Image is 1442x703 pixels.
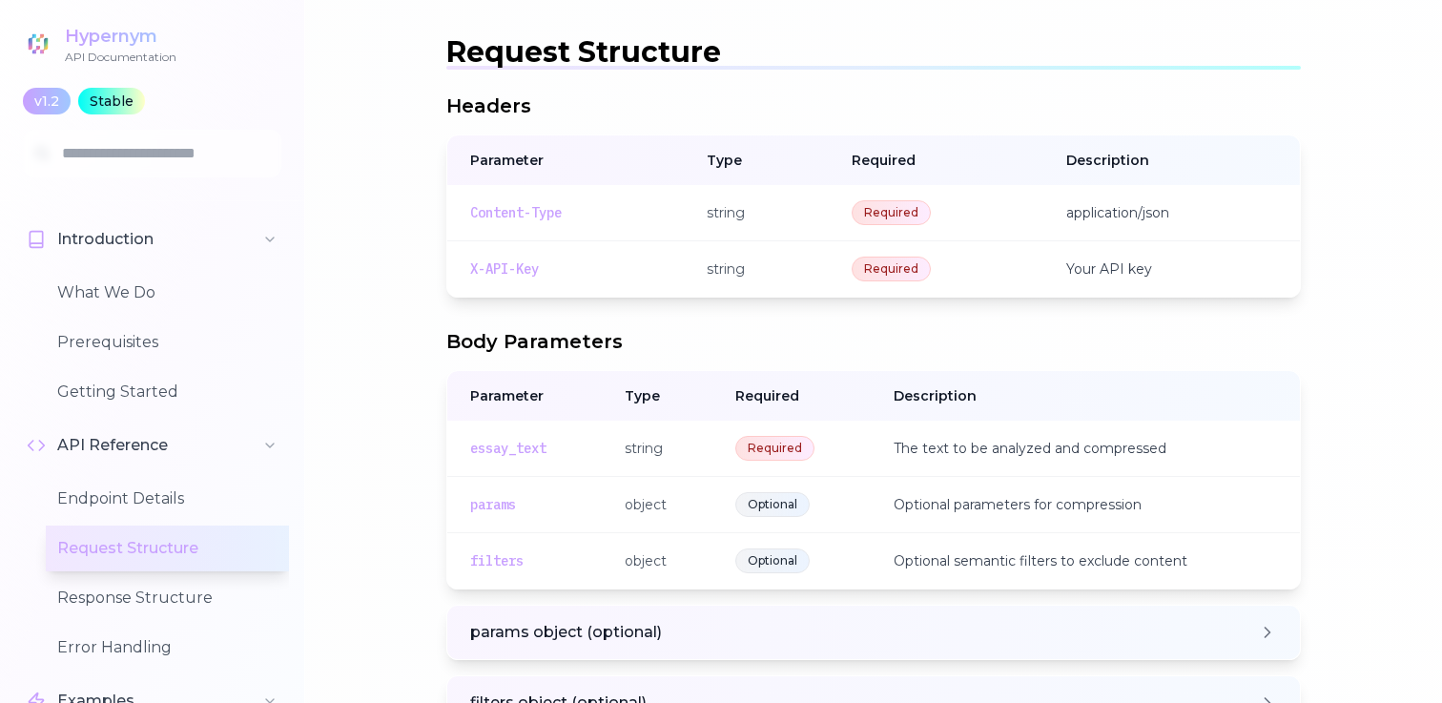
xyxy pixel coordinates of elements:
[447,241,684,298] td: X-API-Key
[684,185,829,241] td: string
[46,369,289,415] button: Getting Started
[446,93,1301,119] h3: Headers
[447,477,602,533] td: params
[712,371,871,421] th: Required
[23,29,53,59] img: Hypernym Logo
[447,533,602,589] td: filters
[447,371,602,421] th: Parameter
[852,257,931,281] span: Required
[65,23,176,50] div: Hypernym
[447,135,684,185] th: Parameter
[1043,185,1300,241] td: application/json
[447,185,684,241] td: Content-Type
[46,476,289,522] button: Endpoint Details
[15,423,289,468] button: API Reference
[57,434,168,457] span: API Reference
[735,548,810,573] span: Optional
[78,88,145,114] div: Stable
[23,23,176,65] a: HypernymAPI Documentation
[871,533,1300,589] td: Optional semantic filters to exclude content
[46,270,289,316] button: What We Do
[57,228,154,251] span: Introduction
[829,135,1044,185] th: Required
[46,320,289,365] button: Prerequisites
[602,533,712,589] td: object
[446,34,721,70] span: Request Structure
[735,492,810,517] span: Optional
[1043,241,1300,298] td: Your API key
[684,241,829,298] td: string
[602,477,712,533] td: object
[871,421,1300,477] td: The text to be analyzed and compressed
[447,421,602,477] td: essay_text
[446,328,1301,355] h3: Body Parameters
[470,621,662,644] span: params object (optional)
[871,371,1300,421] th: Description
[23,88,71,114] div: v1.2
[46,625,289,671] button: Error Handling
[602,371,712,421] th: Type
[871,477,1300,533] td: Optional parameters for compression
[602,421,712,477] td: string
[1043,135,1300,185] th: Description
[15,217,289,262] button: Introduction
[684,135,829,185] th: Type
[852,200,931,225] span: Required
[447,606,1300,659] button: params object (optional)
[735,436,814,461] span: Required
[65,50,176,65] div: API Documentation
[46,526,289,571] button: Request Structure
[46,575,289,621] button: Response Structure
